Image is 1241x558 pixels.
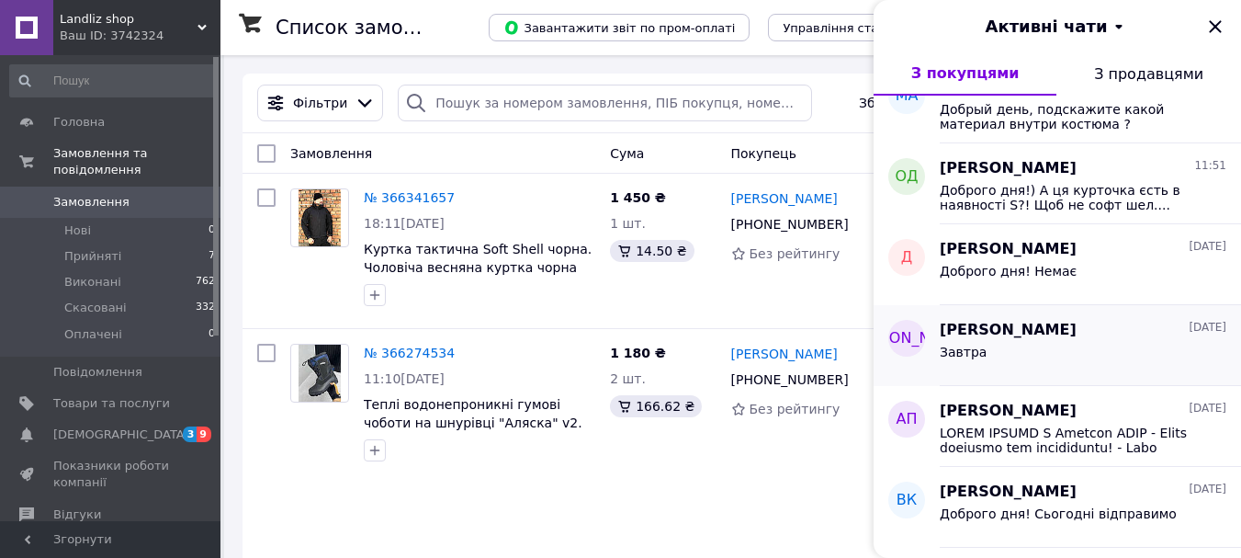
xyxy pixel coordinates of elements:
a: Фото товару [290,188,349,247]
span: LOREM IPSUMD S Ametcon ADIP - Elits doeiusmo tem incididuntu! - Labo etdolor. Ma aliquaenima mini... [940,426,1201,455]
span: Фільтри [293,94,347,112]
span: Без рейтингу [750,246,840,261]
a: Куртка тактична Soft Shell чорна. Чоловіча весняна куртка чорна софтшел на мікрофлісі. [364,242,592,293]
span: З продавцями [1094,65,1203,83]
button: Завантажити звіт по пром-оплаті [489,14,750,41]
button: АП[PERSON_NAME][DATE]LOREM IPSUMD S Ametcon ADIP - Elits doeiusmo tem incididuntu! - Labo etdolor... [874,386,1241,467]
a: [PERSON_NAME] [731,345,838,363]
span: Без рейтингу [750,402,840,416]
button: [PERSON_NAME][PERSON_NAME][DATE]Завтра [874,305,1241,386]
div: [PHONE_NUMBER] [728,211,852,237]
span: ВК [897,490,917,511]
span: З покупцями [911,64,1020,82]
span: Замовлення [290,146,372,161]
span: Управління статусами [783,21,923,35]
span: Cума [610,146,644,161]
button: МА[PERSON_NAME]Добрый день, подскажите какой материал внутри костюма ? [874,63,1241,143]
span: [PERSON_NAME] [940,482,1077,503]
span: Головна [53,114,105,131]
span: 1 450 ₴ [610,190,666,205]
img: Фото товару [299,345,342,402]
span: [PERSON_NAME] [940,401,1077,422]
button: ВК[PERSON_NAME][DATE]Доброго дня! Сьогодні відправимо [874,467,1241,548]
span: Активні чати [985,15,1107,39]
div: 14.50 ₴ [610,240,694,262]
span: [PERSON_NAME] [940,239,1077,260]
span: Landliz shop [60,11,197,28]
span: Прийняті [64,248,121,265]
span: [DATE] [1189,482,1226,497]
input: Пошук [9,64,217,97]
span: Покупець [731,146,796,161]
h1: Список замовлень [276,17,462,39]
span: Замовлення та повідомлення [53,145,220,178]
span: Відгуки [53,507,101,523]
span: 3 [183,427,197,442]
span: Замовлення [53,194,130,211]
span: 11:51 [1194,158,1226,174]
span: [PERSON_NAME] [940,158,1077,179]
span: [PERSON_NAME] [846,328,968,349]
img: Фото товару [299,189,342,246]
span: Товари та послуги [53,395,170,412]
span: 7 [209,248,215,265]
a: № 366274534 [364,346,455,360]
button: Управління статусами [768,14,938,41]
span: 9 [197,427,211,442]
span: Доброго дня! Немає [940,264,1077,279]
span: Скасовані [64,300,127,316]
a: Теплі водонепроникні гумові чоботи на шнурівці "Аляска" v2. Гумові чоботи утеплені [364,397,582,449]
span: [PERSON_NAME] [940,320,1077,341]
input: Пошук за номером замовлення, ПІБ покупця, номером телефону, Email, номером накладної [398,85,812,121]
span: 18:11[DATE] [364,216,445,231]
span: 762 [196,274,215,290]
div: [PHONE_NUMBER] [728,367,852,393]
span: Виконані [64,274,121,290]
span: Доброго дня! Сьогодні відправимо [940,507,1177,521]
span: Повідомлення [53,364,142,381]
div: 166.62 ₴ [610,395,702,417]
span: Показники роботи компанії [53,458,170,491]
span: 1 180 ₴ [610,346,666,360]
span: [DATE] [1189,239,1226,255]
button: З продавцями [1056,51,1241,96]
span: Добрый день, подскажите какой материал внутри костюма ? [940,102,1201,131]
span: 2 шт. [610,371,646,386]
span: 0 [209,326,215,343]
button: ОД[PERSON_NAME]11:51Доброго дня!) А ця курточка єсть в наявності S?! Щоб не софт шел.... [874,143,1241,224]
a: Фото товару [290,344,349,403]
span: Д [901,247,913,268]
a: [PERSON_NAME] [731,189,838,208]
span: 1 шт. [610,216,646,231]
span: Нові [64,222,91,239]
span: [DATE] [1189,320,1226,336]
a: № 366341657 [364,190,455,205]
span: Завтра [940,345,987,359]
span: 11:10[DATE] [364,371,445,386]
div: Ваш ID: 3742324 [60,28,220,44]
button: Активні чати [925,15,1190,39]
span: ОД [895,166,918,188]
span: Збережені фільтри: [859,94,993,112]
span: [DEMOGRAPHIC_DATA] [53,427,189,443]
button: З покупцями [874,51,1056,96]
span: [DATE] [1189,401,1226,416]
span: Доброго дня!) А ця курточка єсть в наявності S?! Щоб не софт шел.... [940,183,1201,212]
span: Завантажити звіт по пром-оплаті [503,19,735,36]
button: Закрити [1204,16,1226,38]
button: Д[PERSON_NAME][DATE]Доброго дня! Немає [874,224,1241,305]
span: АП [897,409,918,430]
span: 0 [209,222,215,239]
span: Оплачені [64,326,122,343]
span: 332 [196,300,215,316]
